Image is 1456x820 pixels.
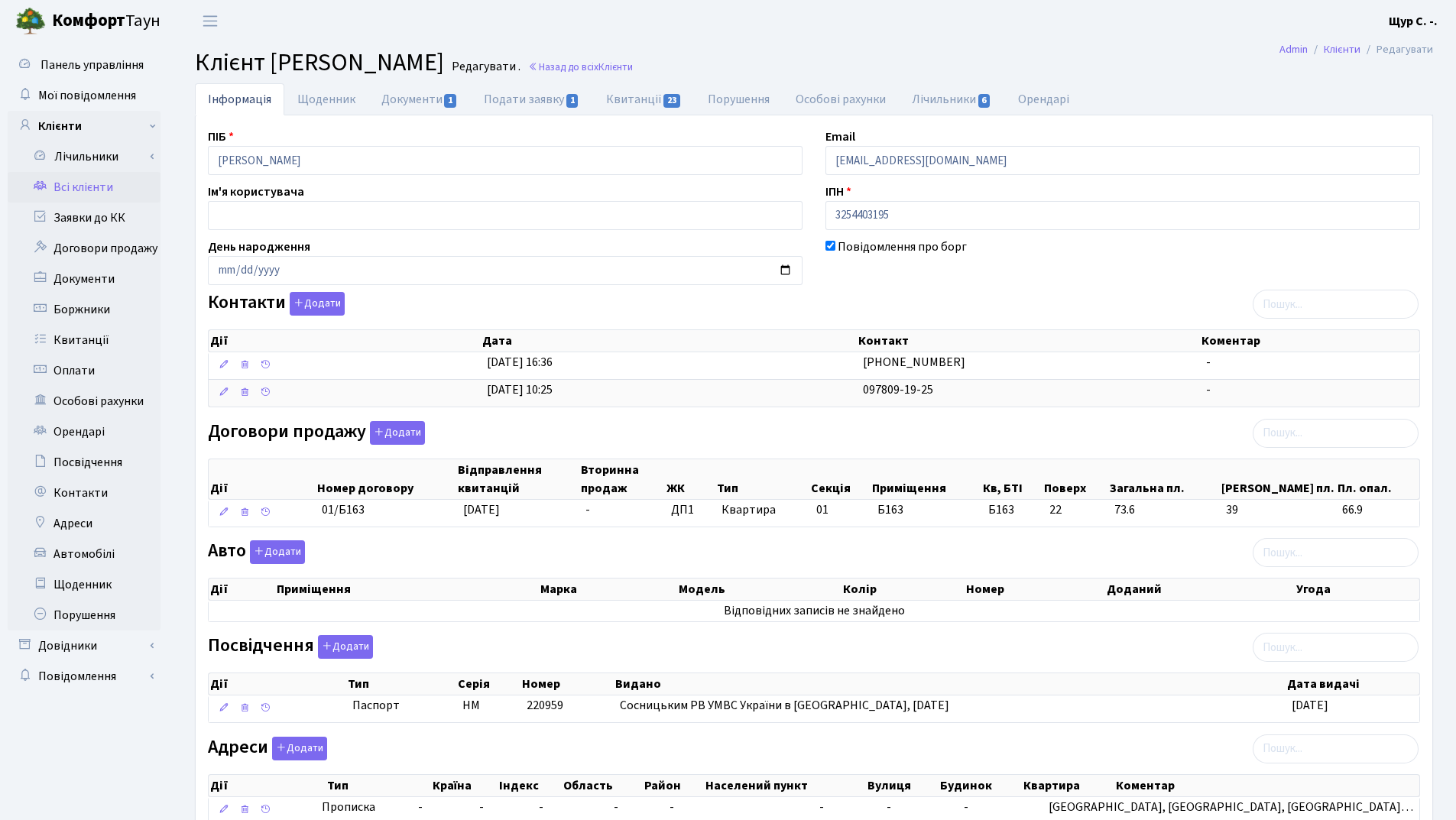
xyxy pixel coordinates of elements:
[8,325,161,355] a: Квитанції
[527,697,563,714] span: 220959
[566,94,579,108] span: 1
[871,459,981,499] th: Приміщення
[481,330,857,352] th: Дата
[352,697,450,715] span: Паспорт
[209,673,346,695] th: Дії
[326,775,431,796] th: Тип
[322,799,375,816] span: Прописка
[479,799,484,815] span: -
[456,673,520,695] th: Серія
[715,459,809,499] th: Тип
[8,447,161,478] a: Посвідчення
[246,538,305,565] a: Додати
[209,459,316,499] th: Дії
[825,128,855,146] label: Email
[209,330,481,352] th: Дії
[598,60,633,74] span: Клієнти
[208,238,310,256] label: День народження
[1253,419,1419,448] input: Пошук...
[670,799,674,815] span: -
[704,775,866,796] th: Населений пункт
[208,540,305,564] label: Авто
[208,292,345,316] label: Контакти
[866,775,939,796] th: Вулиця
[18,141,161,172] a: Лічильники
[208,128,234,146] label: ПІБ
[462,697,480,714] span: НМ
[487,354,553,371] span: [DATE] 16:36
[471,83,592,115] a: Подати заявку
[250,540,305,564] button: Авто
[1220,459,1336,499] th: [PERSON_NAME] пл.
[887,799,891,815] span: -
[1279,41,1308,57] a: Admin
[1389,13,1438,30] b: Щур С. -.
[1005,83,1082,115] a: Орендарі
[368,83,471,115] a: Документи
[1253,734,1419,763] input: Пошук...
[1114,501,1214,519] span: 73.6
[1226,501,1330,519] span: 39
[1253,633,1419,662] input: Пошук...
[322,501,365,518] span: 01/Б163
[1206,381,1211,398] span: -
[857,330,1201,352] th: Контакт
[8,661,161,692] a: Повідомлення
[964,799,968,815] span: -
[449,60,520,74] small: Редагувати .
[208,635,373,659] label: Посвідчення
[487,381,553,398] span: [DATE] 10:25
[620,697,949,714] span: Сосницьким РВ УМВС України в [GEOGRAPHIC_DATA], [DATE]
[8,600,161,630] a: Порушення
[816,501,829,518] span: 01
[209,775,326,796] th: Дії
[8,111,161,141] a: Клієнти
[1336,459,1419,499] th: Пл. опал.
[863,381,933,398] span: 097809-19-25
[370,421,425,445] button: Договори продажу
[8,80,161,111] a: Мої повідомлення
[614,799,618,815] span: -
[8,203,161,233] a: Заявки до КК
[1342,501,1413,519] span: 66.9
[418,799,467,816] span: -
[939,775,1022,796] th: Будинок
[286,290,345,316] a: Додати
[52,8,125,33] b: Комфорт
[1286,673,1419,695] th: Дата видачі
[677,579,841,600] th: Модель
[579,459,665,499] th: Вторинна продаж
[1292,697,1328,714] span: [DATE]
[498,775,562,796] th: Індекс
[965,579,1105,600] th: Номер
[1324,41,1360,57] a: Клієнти
[1253,538,1419,567] input: Пошук...
[593,83,695,115] a: Квитанції
[8,539,161,569] a: Автомобілі
[981,459,1043,499] th: Кв, БТІ
[841,579,965,600] th: Колір
[275,579,540,600] th: Приміщення
[8,355,161,386] a: Оплати
[783,83,899,115] a: Особові рахунки
[1360,41,1433,58] li: Редагувати
[8,233,161,264] a: Договори продажу
[585,501,590,518] span: -
[195,45,444,80] span: Клієнт [PERSON_NAME]
[663,94,680,108] span: 23
[643,775,704,796] th: Район
[316,459,456,499] th: Номер договору
[290,292,345,316] button: Контакти
[38,87,136,104] span: Мої повідомлення
[8,569,161,600] a: Щоденник
[8,264,161,294] a: Документи
[838,238,967,256] label: Повідомлення про борг
[1206,354,1211,371] span: -
[819,799,824,815] span: -
[8,386,161,416] a: Особові рахунки
[15,6,46,37] img: logo.png
[1049,501,1103,519] span: 22
[1389,12,1438,31] a: Щур С. -.
[1257,34,1456,66] nav: breadcrumb
[1295,579,1419,600] th: Угода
